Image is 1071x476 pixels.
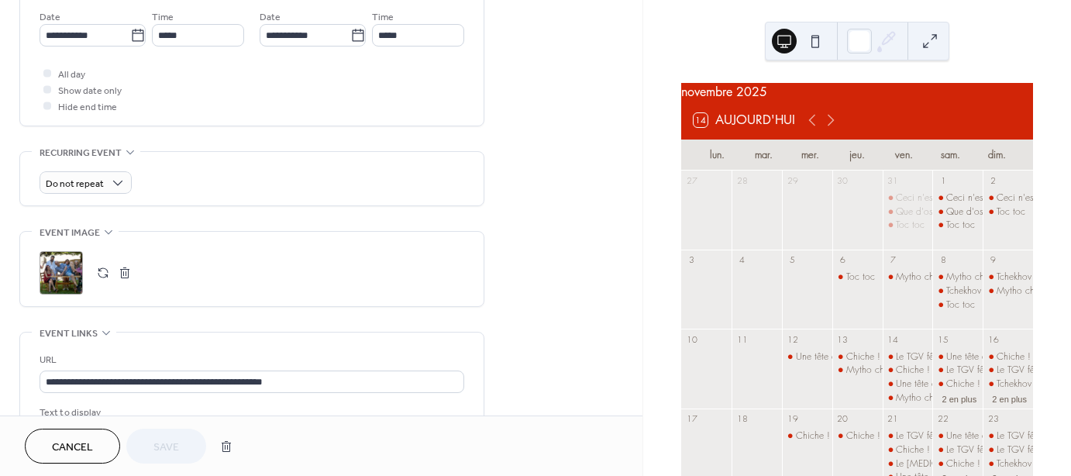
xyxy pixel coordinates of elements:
span: Date [40,9,60,26]
div: Mytho cherche menteuse pour relation sérieuse [883,391,933,405]
div: Chiche ! T'es pas cap! [946,457,1038,471]
div: Chiche ! T'es pas cap! [896,364,987,377]
div: novembre 2025 [681,83,1033,102]
div: Tchekhov au pays des cimes [932,285,983,298]
div: 7 [887,254,899,266]
div: Une tête de geudeglu [796,350,881,364]
span: Date [260,9,281,26]
div: Toc toc [932,298,983,312]
div: 21 [887,413,899,425]
div: Chiche ! T'es pas cap! [832,350,883,364]
div: 18 [736,413,748,425]
div: Chiche ! T'es pas cap! [782,429,832,443]
div: Chiche ! T'es pas cap! [932,457,983,471]
div: 29 [787,175,798,187]
div: 20 [837,413,849,425]
div: Text to display [40,405,461,421]
div: Une tête de geudeglu [782,350,832,364]
div: Toc toc [997,205,1025,219]
div: Toc toc [846,271,875,284]
div: ; [40,251,83,295]
div: Le [MEDICAL_DATA] des Voleurs [896,457,1024,471]
div: Mytho cherche menteuse pour relation sérieuse [983,285,1033,298]
div: Chiche ! T'es pas cap! [832,429,883,443]
div: Le TGV fête 40 ans et double la mise en scène [983,443,1033,457]
div: 31 [887,175,899,187]
div: 27 [686,175,697,187]
div: Chiche ! T'es pas cap! [946,378,1038,391]
div: 17 [686,413,697,425]
span: All day [58,67,85,83]
div: 1 [937,175,949,187]
div: 30 [837,175,849,187]
div: Ceci n'est pas un hold-up ! [883,191,933,205]
div: Tchekhov au pays des cimes [946,285,1059,298]
div: Chiche ! T'es pas cap! [883,364,933,377]
div: Que d'os Que d'os [946,205,1024,219]
div: Toc toc [883,219,933,232]
div: Mytho cherche menteuse pour relation sérieuse [832,364,883,377]
div: 10 [686,333,697,345]
div: Chiche ! T'es pas cap! [896,443,987,457]
button: 2 en plus [986,391,1033,405]
div: Que d'os Que d'os [883,205,933,219]
div: jeu. [834,140,880,171]
div: Une tête de geudeglu [932,350,983,364]
div: 15 [937,333,949,345]
span: Show date only [58,83,122,99]
div: Une tête de geudeglu [946,350,1031,364]
div: Toc toc [832,271,883,284]
span: Hide end time [58,99,117,116]
div: 4 [736,254,748,266]
div: Ceci n'est pas un hold-up ! [896,191,1004,205]
div: Une tête de geudeglu [932,429,983,443]
div: Toc toc [932,219,983,232]
div: Une tête de geudeglu [883,378,933,391]
div: 23 [987,413,999,425]
div: 28 [736,175,748,187]
div: 8 [937,254,949,266]
div: Tchekhov au pays des cimes [983,378,1033,391]
div: Mytho cherche menteuse pour relation sérieuse [883,271,933,284]
div: Toc toc [896,219,925,232]
div: Tchekhov au pays des cimes [983,271,1033,284]
span: Cancel [52,440,93,456]
div: Chiche ! T'es pas cap! [846,350,938,364]
span: Time [152,9,174,26]
span: Event image [40,225,100,241]
div: 16 [987,333,999,345]
div: 5 [787,254,798,266]
div: Chiche ! T'es pas cap! [932,378,983,391]
div: 2 [987,175,999,187]
div: Ceci n'est pas un hold-up ! [983,191,1033,205]
a: Cancel [25,429,120,464]
div: Toc toc [983,205,1033,219]
div: Mytho cherche menteuse pour relation sérieuse [846,364,1031,377]
div: Que d'os Que d'os [896,205,973,219]
div: 3 [686,254,697,266]
div: sam. [927,140,973,171]
div: 19 [787,413,798,425]
div: Le TGV fête 40 ans et double la mise en scène [932,364,983,377]
div: lun. [694,140,740,171]
div: Toc toc [946,298,975,312]
span: Do not repeat [46,175,104,193]
div: 22 [937,413,949,425]
div: mer. [787,140,834,171]
div: dim. [974,140,1021,171]
div: 9 [987,254,999,266]
div: Une tête de geudeglu [896,378,981,391]
button: 14Aujourd'hui [688,109,801,131]
div: Le Bal des Voleurs [883,457,933,471]
button: 2 en plus [936,391,983,405]
div: Chiche ! T'es pas cap! [983,350,1033,364]
div: 6 [837,254,849,266]
div: Chiche ! T'es pas cap! [846,429,938,443]
div: Le TGV fête 40 ans et double la mise en scène [932,443,983,457]
div: Chiche ! T'es pas cap! [796,429,887,443]
div: 13 [837,333,849,345]
div: Le TGV fête 40 ans et double la mise en scène [983,364,1033,377]
div: Le TGV fête 40 ans et double la mise en scène [883,429,933,443]
span: Time [372,9,394,26]
span: Recurring event [40,145,122,161]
